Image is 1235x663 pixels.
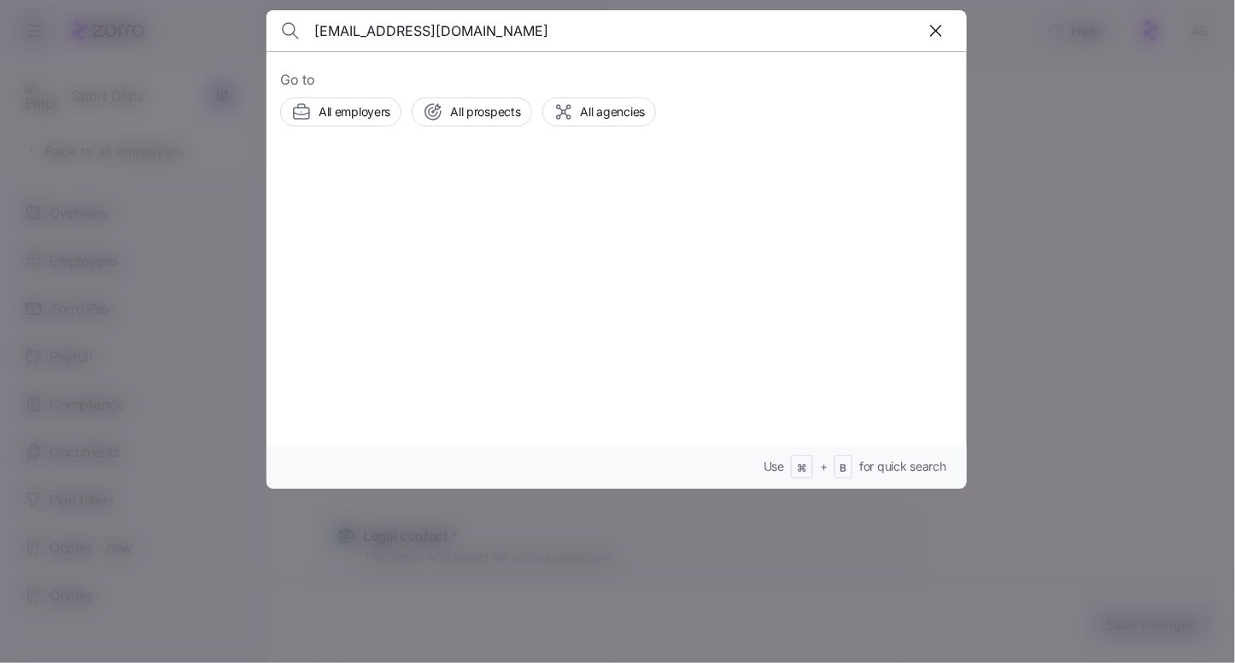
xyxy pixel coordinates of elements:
span: + [820,458,828,475]
span: All prospects [450,103,520,120]
button: All prospects [412,97,531,126]
button: All agencies [542,97,657,126]
span: All employers [319,103,390,120]
span: Go to [280,69,953,91]
span: Use [764,458,784,475]
span: B [840,461,847,476]
span: All agencies [581,103,646,120]
span: for quick search [859,458,946,475]
button: All employers [280,97,401,126]
span: ⌘ [797,461,807,476]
